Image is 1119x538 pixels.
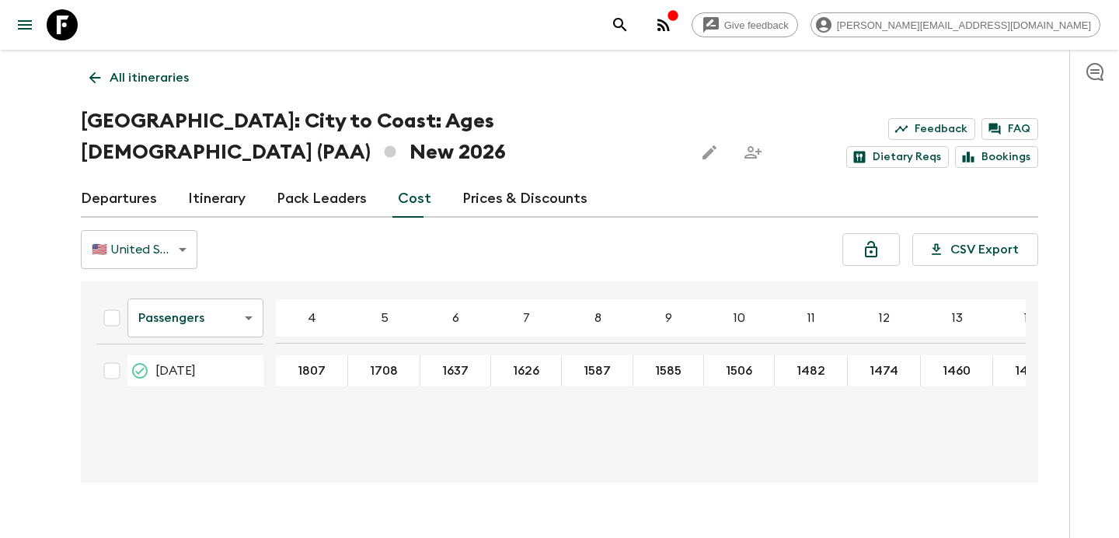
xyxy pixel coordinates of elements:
p: 13 [952,309,963,327]
h1: [GEOGRAPHIC_DATA]: City to Coast: Ages [DEMOGRAPHIC_DATA] (PAA) New 2026 [81,106,682,168]
button: Lock costs [842,233,900,266]
div: 28 Dec 2026; 4 [276,355,348,386]
button: 1448 [996,355,1063,386]
a: Prices & Discounts [462,180,587,218]
a: Feedback [888,118,975,140]
div: 28 Dec 2026; 12 [848,355,921,386]
div: 28 Dec 2026; 7 [491,355,562,386]
p: 7 [523,309,530,327]
span: [PERSON_NAME][EMAIL_ADDRESS][DOMAIN_NAME] [828,19,1100,31]
a: All itineraries [81,62,197,93]
div: 28 Dec 2026; 13 [921,355,993,386]
button: 1637 [424,355,487,386]
p: 14 [1024,309,1037,327]
p: 11 [807,309,815,327]
div: 28 Dec 2026; 6 [420,355,491,386]
p: 9 [665,309,672,327]
span: Share this itinerary [737,137,769,168]
div: 28 Dec 2026; 14 [993,355,1067,386]
a: Cost [398,180,431,218]
button: 1474 [851,355,917,386]
p: 8 [594,309,601,327]
p: 4 [308,309,316,327]
div: 🇺🇸 United States Dollar (USD) [81,228,197,271]
button: search adventures [605,9,636,40]
a: Departures [81,180,157,218]
button: 1626 [494,355,558,386]
span: Give feedback [716,19,797,31]
p: 6 [452,309,459,327]
button: 1587 [565,355,629,386]
div: Passengers [127,296,263,340]
div: 28 Dec 2026; 9 [633,355,704,386]
div: 28 Dec 2026; 11 [775,355,848,386]
button: 1482 [778,355,844,386]
button: 1506 [707,355,771,386]
a: Pack Leaders [277,180,367,218]
button: 1807 [279,355,344,386]
p: 5 [381,309,389,327]
button: CSV Export [912,233,1038,266]
div: Select all [96,302,127,334]
p: All itineraries [110,68,189,87]
button: 1708 [351,355,417,386]
div: 28 Dec 2026; 8 [562,355,633,386]
a: Itinerary [188,180,246,218]
button: menu [9,9,40,40]
div: 28 Dec 2026; 5 [348,355,420,386]
button: 1585 [636,355,700,386]
a: Dietary Reqs [846,146,949,168]
a: FAQ [981,118,1038,140]
button: Edit this itinerary [694,137,725,168]
svg: Proposed [131,362,149,380]
p: 10 [734,309,745,327]
button: 1460 [924,355,989,386]
p: 12 [879,309,890,327]
span: [DATE] [155,362,196,380]
a: Give feedback [692,12,798,37]
div: 28 Dec 2026; 10 [704,355,775,386]
div: [PERSON_NAME][EMAIL_ADDRESS][DOMAIN_NAME] [810,12,1100,37]
a: Bookings [955,146,1038,168]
